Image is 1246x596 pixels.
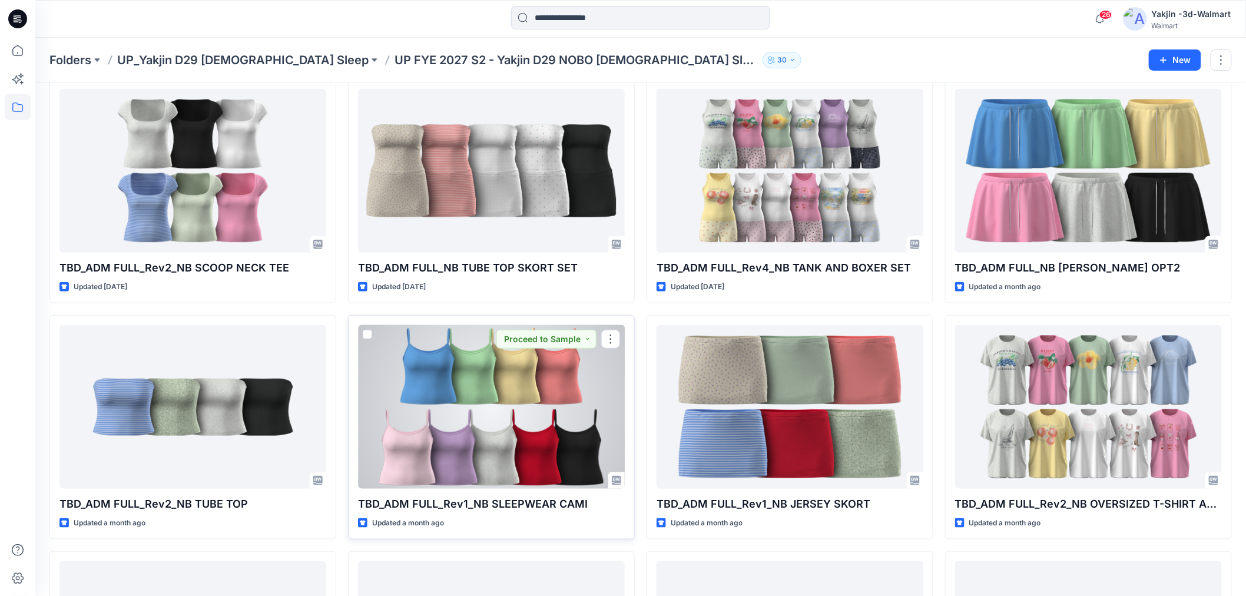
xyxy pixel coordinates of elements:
[657,496,923,512] p: TBD_ADM FULL_Rev1_NB JERSEY SKORT
[955,260,1222,276] p: TBD_ADM FULL_NB [PERSON_NAME] OPT2
[372,517,444,529] p: Updated a month ago
[358,325,625,489] a: TBD_ADM FULL_Rev1_NB SLEEPWEAR CAMI
[763,52,801,68] button: 30
[1152,21,1231,30] div: Walmart
[395,52,758,68] p: UP FYE 2027 S2 - Yakjin D29 NOBO [DEMOGRAPHIC_DATA] Sleepwear
[671,281,724,293] p: Updated [DATE]
[358,89,625,253] a: TBD_ADM FULL_NB TUBE TOP SKORT SET
[1149,49,1201,71] button: New
[59,325,326,489] a: TBD_ADM FULL_Rev2_NB TUBE TOP
[74,281,127,293] p: Updated [DATE]
[358,260,625,276] p: TBD_ADM FULL_NB TUBE TOP SKORT SET
[74,517,145,529] p: Updated a month ago
[1124,7,1147,31] img: avatar
[1099,10,1112,19] span: 26
[49,52,91,68] a: Folders
[969,281,1041,293] p: Updated a month ago
[657,260,923,276] p: TBD_ADM FULL_Rev4_NB TANK AND BOXER SET
[777,54,787,67] p: 30
[955,325,1222,489] a: TBD_ADM FULL_Rev2_NB OVERSIZED T-SHIRT AND BOXER SET
[969,517,1041,529] p: Updated a month ago
[657,325,923,489] a: TBD_ADM FULL_Rev1_NB JERSEY SKORT
[117,52,369,68] a: UP_Yakjin D29 [DEMOGRAPHIC_DATA] Sleep
[59,260,326,276] p: TBD_ADM FULL_Rev2_NB SCOOP NECK TEE
[955,496,1222,512] p: TBD_ADM FULL_Rev2_NB OVERSIZED T-SHIRT AND BOXER SET
[1152,7,1231,21] div: Yakjin -3d-Walmart
[59,496,326,512] p: TBD_ADM FULL_Rev2_NB TUBE TOP
[955,89,1222,253] a: TBD_ADM FULL_NB TERRY SKORT OPT2
[671,517,743,529] p: Updated a month ago
[358,496,625,512] p: TBD_ADM FULL_Rev1_NB SLEEPWEAR CAMI
[59,89,326,253] a: TBD_ADM FULL_Rev2_NB SCOOP NECK TEE
[657,89,923,253] a: TBD_ADM FULL_Rev4_NB TANK AND BOXER SET
[372,281,426,293] p: Updated [DATE]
